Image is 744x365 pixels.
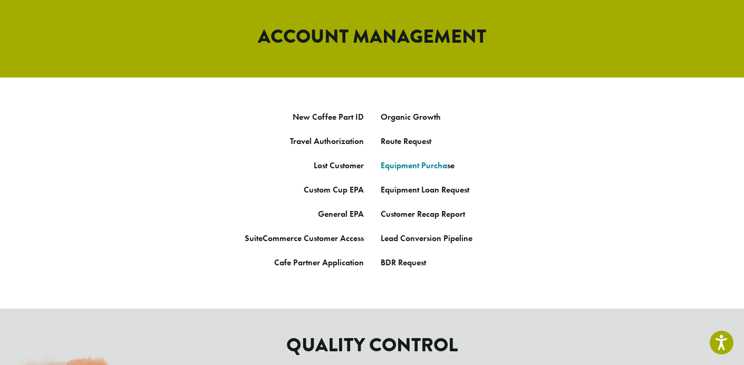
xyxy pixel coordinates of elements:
[381,136,431,147] a: Route Request
[274,257,364,268] a: Cafe Partner Application
[245,233,364,244] a: SuiteCommerce Customer Access
[318,208,364,219] a: General EPA
[290,136,364,147] a: Travel Authorization
[314,160,364,171] a: Lost Customer
[381,184,469,195] a: Equipment Loan Request
[304,184,364,195] a: Custom Cup EPA
[381,160,447,171] a: Equipment Purcha
[72,334,673,357] h2: QUALITY CONTROL
[381,233,472,244] a: Lead Conversion Pipeline
[293,111,364,122] a: New Coffee Part ID
[381,208,465,219] a: Customer Recap Report
[72,25,673,48] h2: ACCOUNT MANAGEMENT
[381,111,441,122] a: Organic Growth
[381,257,426,268] a: BDR Request
[447,160,455,171] a: se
